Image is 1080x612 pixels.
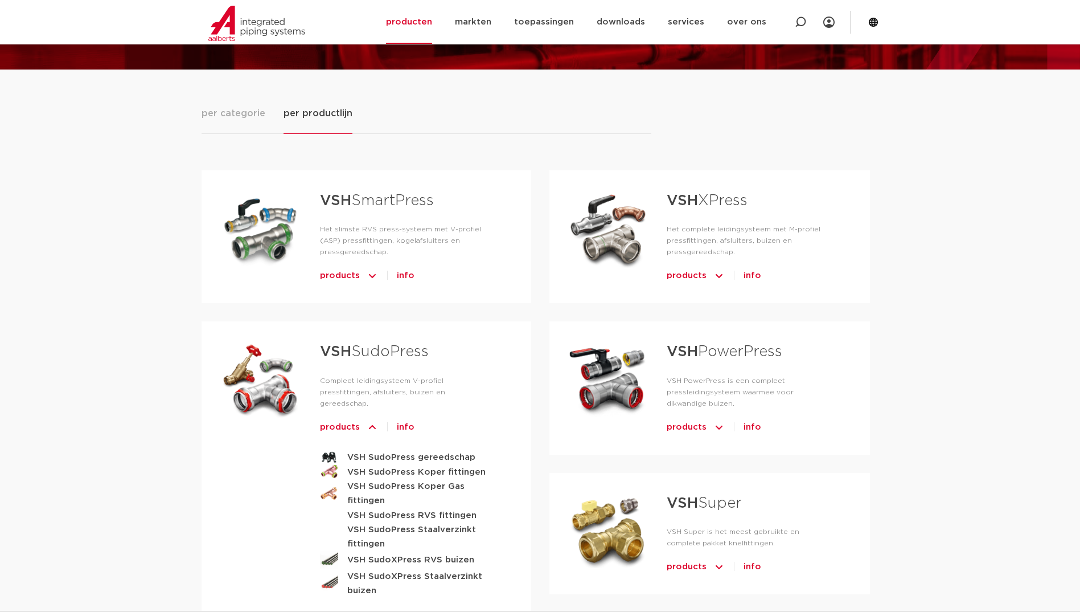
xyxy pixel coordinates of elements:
a: VSH SudoPress gereedschap [320,450,495,464]
a: info [397,267,414,285]
strong: VSH [320,193,351,208]
a: VSHSuper [667,496,742,511]
a: VSH SudoXPress Staalverzinkt buizen [320,569,495,598]
a: VSHSudoPress [320,344,429,359]
strong: VSH SudoPress gereedschap [347,450,475,464]
a: VSH SudoPress RVS fittingen [320,508,495,523]
a: info [744,267,761,285]
p: Het slimste RVS press-systeem met V-profiel (ASP) pressfittingen, kogelafsluiters en pressgereeds... [320,223,495,258]
a: info [397,418,414,436]
strong: VSH SudoXPress RVS buizen [347,553,474,567]
a: VSHXPress [667,193,748,208]
span: per categorie [202,107,265,120]
a: VSHPowerPress [667,344,782,359]
a: VSH SudoXPress RVS buizen [320,551,495,569]
span: products [320,418,360,436]
img: icon-chevron-up-1.svg [713,267,725,285]
a: VSH SudoPress Koper Gas fittingen [320,479,495,508]
a: VSH SudoPress Koper fittingen [320,464,495,480]
p: VSH PowerPress is een compleet pressleidingsysteem waarmee voor dikwandige buizen. [667,375,833,409]
span: products [667,558,707,576]
strong: VSH SudoPress RVS fittingen [347,508,477,523]
strong: VSH [320,344,351,359]
img: icon-chevron-up-1.svg [713,418,725,436]
p: Het complete leidingsysteem met M-profiel pressfittingen, afsluiters, buizen en pressgereedschap. [667,223,833,258]
img: icon-chevron-up-1.svg [713,558,725,576]
a: VSH SudoPress Staalverzinkt fittingen [320,523,495,551]
strong: VSH SudoPress Koper Gas fittingen [347,479,495,508]
strong: VSH [667,193,698,208]
strong: VSH [667,344,698,359]
a: VSHSmartPress [320,193,434,208]
img: icon-chevron-up-1.svg [367,267,378,285]
span: products [667,418,707,436]
a: info [744,418,761,436]
img: icon-chevron-up-1.svg [367,418,378,436]
span: products [667,267,707,285]
strong: VSH SudoPress Koper fittingen [347,465,486,479]
span: per productlijn [284,107,352,120]
a: info [744,558,761,576]
span: products [320,267,360,285]
strong: VSH SudoPress Staalverzinkt fittingen [347,523,495,551]
strong: VSH SudoXPress Staalverzinkt buizen [347,569,495,598]
strong: VSH [667,496,698,511]
p: Compleet leidingsysteem V-profiel pressfittingen, afsluiters, buizen en gereedschap. [320,375,495,409]
p: VSH Super is het meest gebruikte en complete pakket knelfittingen. [667,526,833,549]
